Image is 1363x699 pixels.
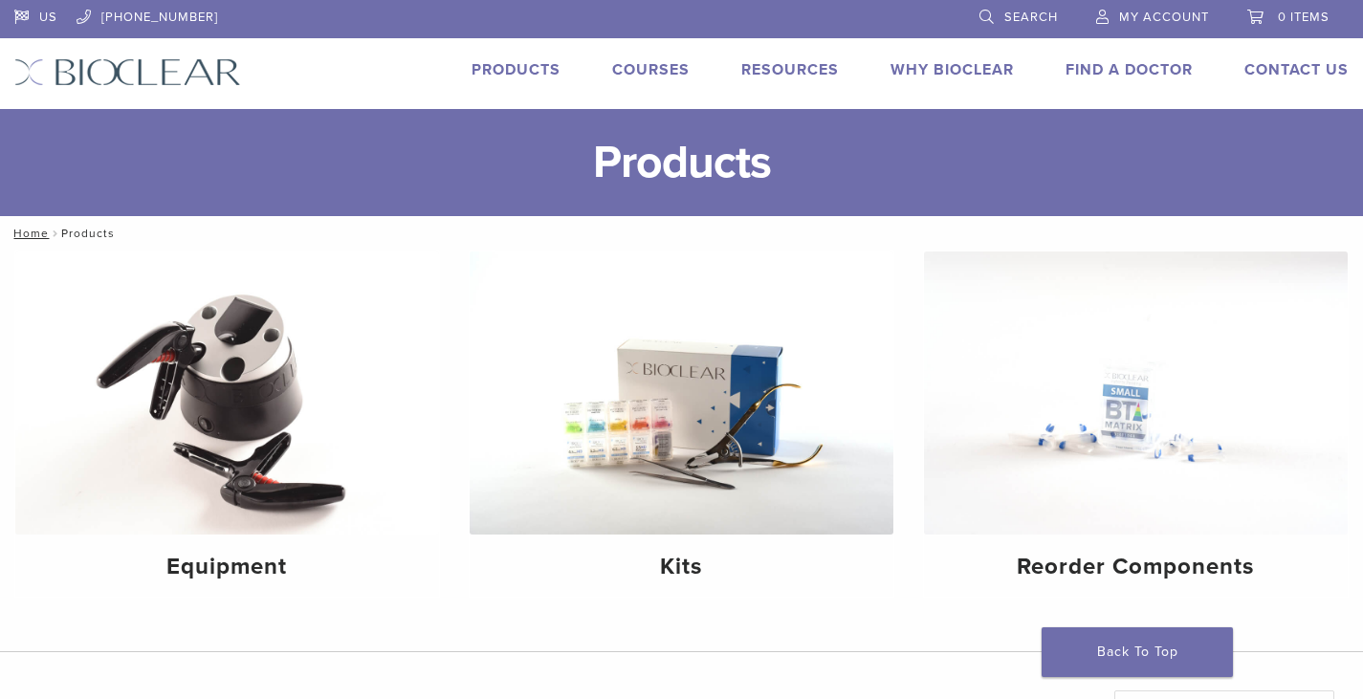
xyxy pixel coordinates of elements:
[939,550,1332,584] h4: Reorder Components
[485,550,878,584] h4: Kits
[8,227,49,240] a: Home
[470,251,893,535] img: Kits
[470,251,893,597] a: Kits
[49,229,61,238] span: /
[15,251,439,597] a: Equipment
[15,251,439,535] img: Equipment
[612,60,690,79] a: Courses
[14,58,241,86] img: Bioclear
[1004,10,1058,25] span: Search
[924,251,1348,597] a: Reorder Components
[1244,60,1349,79] a: Contact Us
[890,60,1014,79] a: Why Bioclear
[1066,60,1193,79] a: Find A Doctor
[741,60,839,79] a: Resources
[31,550,424,584] h4: Equipment
[1278,10,1330,25] span: 0 items
[1119,10,1209,25] span: My Account
[1042,627,1233,677] a: Back To Top
[924,251,1348,535] img: Reorder Components
[472,60,561,79] a: Products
